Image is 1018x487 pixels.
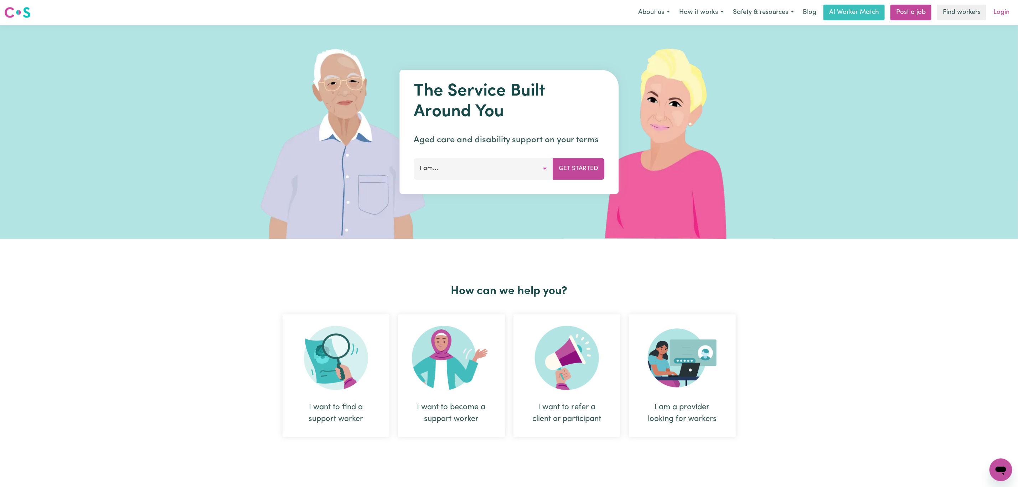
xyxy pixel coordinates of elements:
[414,81,604,122] h1: The Service Built Around You
[412,326,491,390] img: Become Worker
[634,5,675,20] button: About us
[890,5,931,20] a: Post a job
[283,314,389,437] div: I want to find a support worker
[398,314,505,437] div: I want to become a support worker
[4,6,31,19] img: Careseekers logo
[799,5,821,20] a: Blog
[535,326,599,390] img: Refer
[675,5,728,20] button: How it works
[989,5,1014,20] a: Login
[553,158,604,179] button: Get Started
[278,284,740,298] h2: How can we help you?
[937,5,986,20] a: Find workers
[304,326,368,390] img: Search
[823,5,885,20] a: AI Worker Match
[513,314,620,437] div: I want to refer a client or participant
[648,326,717,390] img: Provider
[728,5,799,20] button: Safety & resources
[414,158,553,179] button: I am...
[531,401,603,425] div: I want to refer a client or participant
[989,458,1012,481] iframe: Button to launch messaging window, conversation in progress
[415,401,488,425] div: I want to become a support worker
[300,401,372,425] div: I want to find a support worker
[629,314,736,437] div: I am a provider looking for workers
[646,401,719,425] div: I am a provider looking for workers
[414,134,604,147] p: Aged care and disability support on your terms
[4,4,31,21] a: Careseekers logo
